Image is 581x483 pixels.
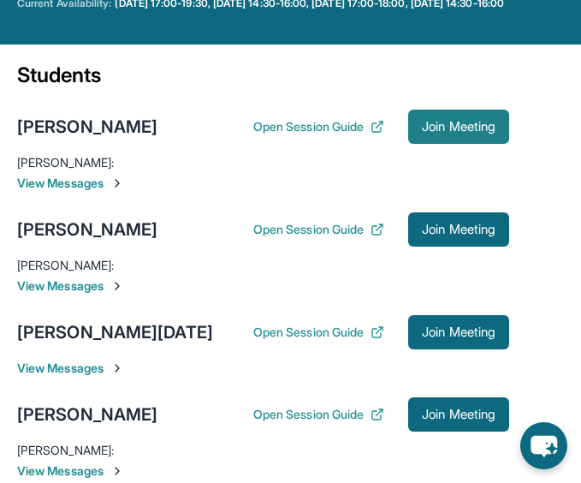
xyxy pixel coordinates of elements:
span: [PERSON_NAME] : [17,443,114,457]
img: Chevron-Right [110,464,124,478]
span: Join Meeting [422,122,495,132]
div: [PERSON_NAME] [17,218,157,241]
button: Join Meeting [408,397,509,432]
span: View Messages [17,360,509,377]
span: Join Meeting [422,224,495,235]
div: [PERSON_NAME] [17,115,157,139]
img: Chevron-Right [110,176,124,190]
div: [PERSON_NAME][DATE] [17,320,213,344]
span: Join Meeting [422,409,495,420]
button: Join Meeting [408,315,509,349]
span: [PERSON_NAME] : [17,258,114,272]
button: Open Session Guide [253,221,384,238]
button: Open Session Guide [253,324,384,341]
span: View Messages [17,277,509,295]
span: Join Meeting [422,327,495,337]
span: [PERSON_NAME] : [17,155,114,170]
div: Students [17,62,509,99]
div: [PERSON_NAME] [17,402,157,426]
button: Open Session Guide [253,406,384,423]
span: View Messages [17,175,509,192]
button: chat-button [520,422,567,469]
img: Chevron-Right [110,361,124,375]
button: Join Meeting [408,212,509,247]
span: View Messages [17,462,509,480]
button: Join Meeting [408,110,509,144]
button: Open Session Guide [253,118,384,135]
img: Chevron-Right [110,279,124,293]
